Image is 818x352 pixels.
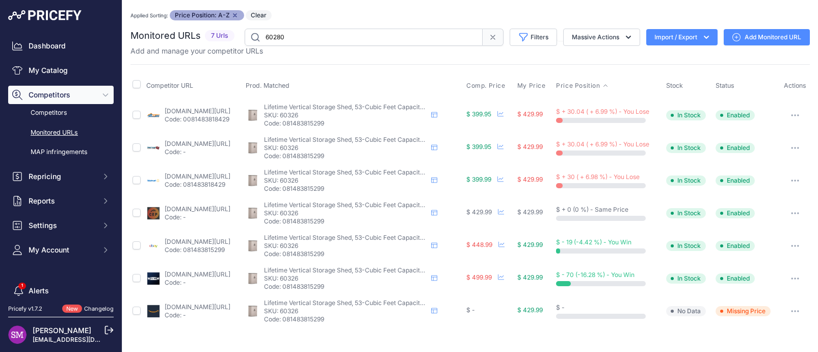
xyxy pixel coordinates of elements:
[8,167,114,186] button: Repricing
[716,175,755,186] span: Enabled
[8,143,114,161] a: MAP infringements
[165,279,230,287] p: Code: -
[165,148,230,156] p: Code: -
[264,283,427,291] p: Code: 081483815299
[466,273,492,281] span: $ 499.99
[517,208,543,216] span: $ 429.99
[264,299,595,307] span: Lifetime Vertical Storage Shed, 53-Cubic Feet Capacity, Desert Sand, 60280 / 60326 - Desert Sand ...
[245,29,483,46] input: Search
[264,152,427,160] p: Code: 081483815299
[8,241,114,259] button: My Account
[8,216,114,235] button: Settings
[62,305,82,313] span: New
[264,168,595,176] span: Lifetime Vertical Storage Shed, 53-Cubic Feet Capacity, Desert Sand, 60280 / 60326 - Desert Sand ...
[466,208,492,216] span: $ 429.99
[466,143,491,150] span: $ 399.95
[8,104,114,122] a: Competitors
[29,171,95,182] span: Repricing
[264,307,427,315] p: SKU: 60326
[29,90,95,100] span: Competitors
[466,82,508,90] button: Comp. Price
[8,282,114,300] a: Alerts
[264,266,595,274] span: Lifetime Vertical Storage Shed, 53-Cubic Feet Capacity, Desert Sand, 60280 / 60326 - Desert Sand ...
[205,30,234,42] span: 7 Urls
[264,103,595,111] span: Lifetime Vertical Storage Shed, 53-Cubic Feet Capacity, Desert Sand, 60280 / 60326 - Desert Sand ...
[666,110,706,120] span: In Stock
[556,173,640,181] span: $ + 30 ( + 6.98 %) - You Lose
[264,250,427,258] p: Code: 081483815299
[165,238,230,245] a: [DOMAIN_NAME][URL]
[84,305,114,312] a: Changelog
[517,273,543,281] span: $ 429.99
[165,172,230,180] a: [DOMAIN_NAME][URL]
[466,110,491,118] span: $ 399.95
[165,181,230,189] p: Code: 081483818429
[246,82,289,89] span: Prod. Matched
[165,270,230,278] a: [DOMAIN_NAME][URL]
[264,217,427,225] p: Code: 081483815299
[556,108,649,115] span: $ + 30.04 ( + 6.99 %) - You Lose
[510,29,557,46] button: Filters
[170,10,244,20] span: Price Position: A-Z
[716,143,755,153] span: Enabled
[264,136,595,143] span: Lifetime Vertical Storage Shed, 53-Cubic Feet Capacity, Desert Sand, 60280 / 60326 - Desert Sand ...
[666,306,706,316] span: No Data
[716,208,755,218] span: Enabled
[33,326,91,335] a: [PERSON_NAME]
[666,273,706,284] span: In Stock
[8,61,114,80] a: My Catalog
[8,37,114,339] nav: Sidebar
[556,82,600,90] span: Price Position
[666,82,683,89] span: Stock
[165,213,230,221] p: Code: -
[517,82,548,90] button: My Price
[246,10,272,20] button: Clear
[264,242,427,250] p: SKU: 60326
[466,82,506,90] span: Comp. Price
[556,304,662,312] div: $ -
[264,185,427,193] p: Code: 081483815299
[517,143,543,150] span: $ 429.99
[264,144,427,152] p: SKU: 60326
[466,306,513,314] div: $ -
[264,201,595,209] span: Lifetime Vertical Storage Shed, 53-Cubic Feet Capacity, Desert Sand, 60280 / 60326 - Desert Sand ...
[8,10,82,20] img: Pricefy Logo
[29,245,95,255] span: My Account
[8,305,42,313] div: Pricefy v1.7.2
[466,241,492,248] span: $ 448.99
[666,241,706,251] span: In Stock
[646,29,718,45] button: Import / Export
[666,143,706,153] span: In Stock
[716,273,755,284] span: Enabled
[33,336,139,343] a: [EMAIL_ADDRESS][DOMAIN_NAME]
[784,82,806,89] span: Actions
[724,29,810,45] a: Add Monitored URL
[556,206,628,213] span: $ + 0 (0 %) - Same Price
[517,82,546,90] span: My Price
[264,119,427,128] p: Code: 081483815299
[165,107,230,115] a: [DOMAIN_NAME][URL]
[130,46,263,56] p: Add and manage your competitor URLs
[165,115,230,123] p: Code: 0081483818429
[556,140,649,148] span: $ + 30.04 ( + 6.99 %) - You Lose
[165,140,230,147] a: [DOMAIN_NAME][URL]
[264,234,595,241] span: Lifetime Vertical Storage Shed, 53-Cubic Feet Capacity, Desert Sand, 60280 / 60326 - Desert Sand ...
[563,29,640,46] button: Massive Actions
[716,306,771,316] span: Missing Price
[8,124,114,142] a: Monitored URLs
[517,175,543,183] span: $ 429.99
[264,209,427,217] p: SKU: 60326
[666,175,706,186] span: In Stock
[29,220,95,231] span: Settings
[716,82,734,89] span: Status
[130,29,201,43] h2: Monitored URLs
[556,238,631,246] span: $ - 19 (-4.42 %) - You Win
[517,306,543,314] span: $ 429.99
[8,37,114,55] a: Dashboard
[146,82,193,89] span: Competitor URL
[165,311,230,319] p: Code: -
[165,246,230,254] p: Code: 081483815299
[466,175,491,183] span: $ 399.99
[556,271,635,279] span: $ - 70 (-16.28 %) - You Win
